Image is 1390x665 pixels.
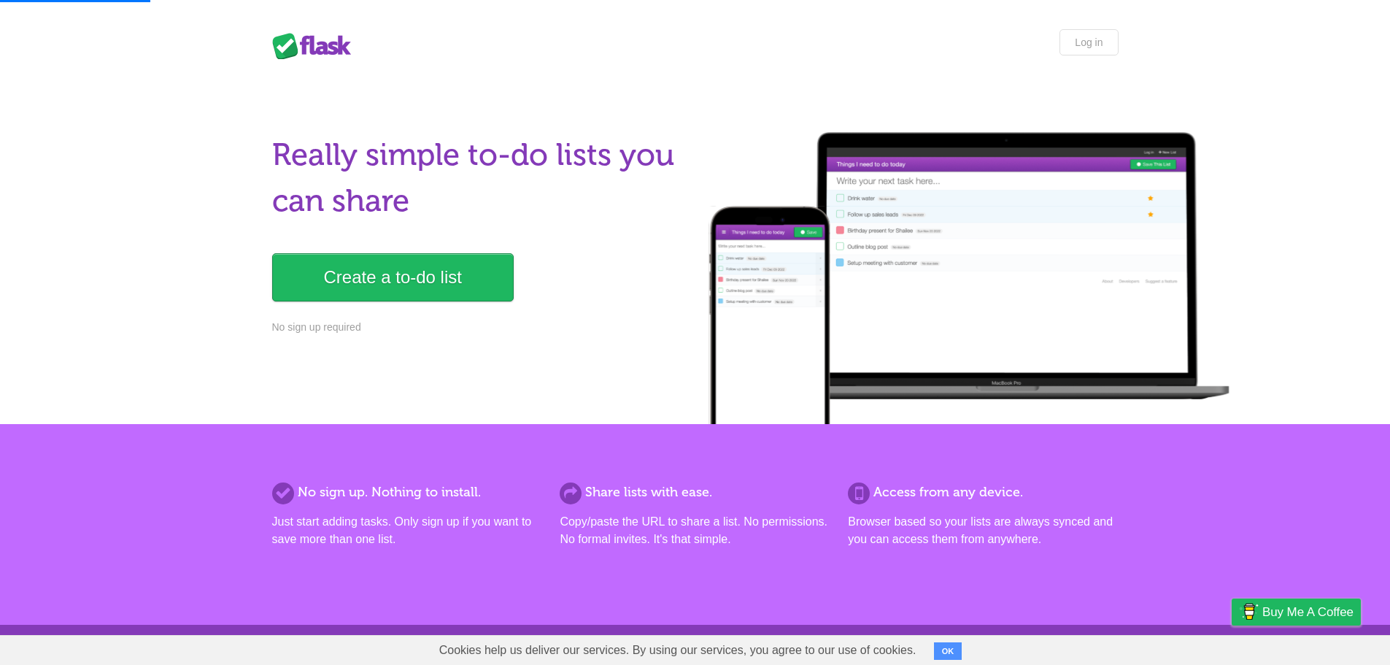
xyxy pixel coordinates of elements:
a: Log in [1059,29,1118,55]
a: Create a to-do list [272,253,514,301]
p: Just start adding tasks. Only sign up if you want to save more than one list. [272,513,542,548]
h2: Access from any device. [848,483,1118,502]
span: Cookies help us deliver our services. By using our services, you agree to our use of cookies. [425,636,931,665]
a: Buy me a coffee [1232,599,1361,626]
img: Buy me a coffee [1239,599,1259,624]
h2: No sign up. Nothing to install. [272,483,542,502]
span: Buy me a coffee [1262,599,1354,625]
button: OK [934,642,962,660]
p: No sign up required [272,320,687,335]
div: Flask Lists [272,33,360,59]
h1: Really simple to-do lists you can share [272,132,687,224]
p: Browser based so your lists are always synced and you can access them from anywhere. [848,513,1118,548]
p: Copy/paste the URL to share a list. No permissions. No formal invites. It's that simple. [560,513,830,548]
h2: Share lists with ease. [560,483,830,502]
